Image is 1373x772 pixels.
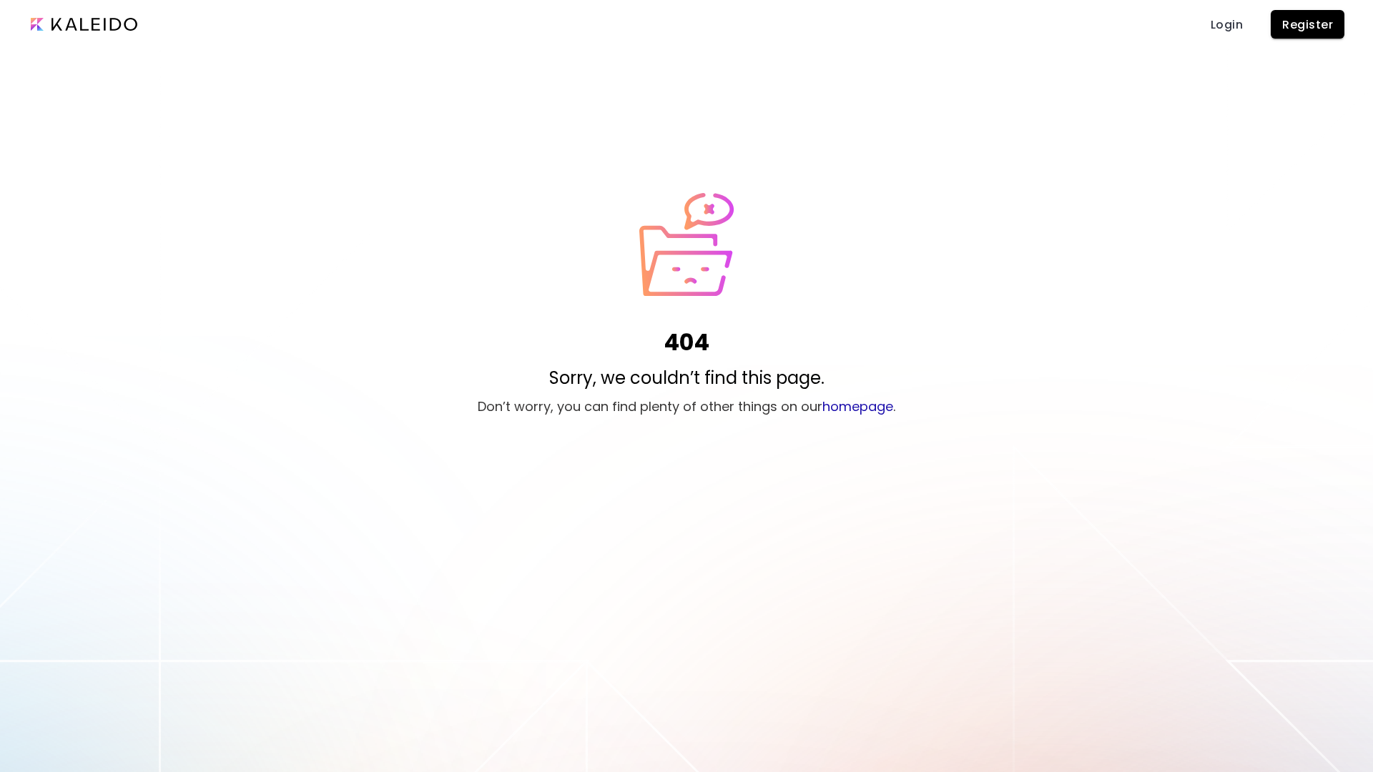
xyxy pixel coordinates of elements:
a: homepage [822,397,893,415]
a: Login [1204,10,1249,39]
button: Register [1271,10,1344,39]
span: Register [1282,17,1333,32]
p: Don’t worry, you can find plenty of other things on our . [478,397,895,416]
h1: 404 [664,325,709,360]
p: Sorry, we couldn’t find this page. [549,365,825,391]
span: Login [1209,17,1244,32]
